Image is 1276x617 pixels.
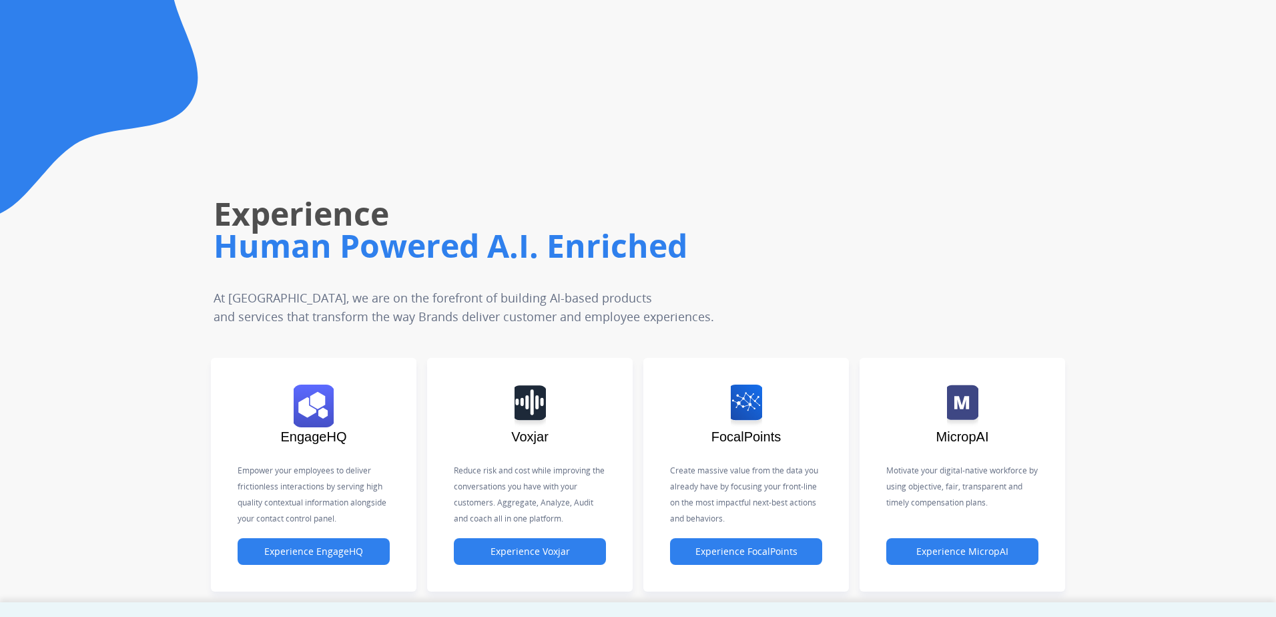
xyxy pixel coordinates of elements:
p: Reduce risk and cost while improving the conversations you have with your customers. Aggregate, A... [454,463,606,527]
img: logo [947,385,978,427]
img: logo [294,385,334,427]
span: EngageHQ [281,429,347,444]
p: Empower your employees to deliver frictionless interactions by serving high quality contextual in... [238,463,390,527]
h1: Experience [214,192,900,235]
p: Motivate your digital-native workforce by using objective, fair, transparent and timely compensat... [886,463,1038,511]
a: Experience FocalPoints [670,546,822,558]
span: Voxjar [511,429,549,444]
p: At [GEOGRAPHIC_DATA], we are on the forefront of building AI-based products and services that tra... [214,288,815,326]
h1: Human Powered A.I. Enriched [214,224,900,267]
button: Experience FocalPoints [670,538,822,565]
span: FocalPoints [711,429,781,444]
button: Experience EngageHQ [238,538,390,565]
p: Create massive value from the data you already have by focusing your front-line on the most impac... [670,463,822,527]
button: Experience Voxjar [454,538,606,565]
a: Experience Voxjar [454,546,606,558]
a: Experience EngageHQ [238,546,390,558]
img: logo [731,385,762,427]
img: logo [515,385,546,427]
button: Experience MicropAI [886,538,1038,565]
span: MicropAI [936,429,989,444]
a: Experience MicropAI [886,546,1038,558]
